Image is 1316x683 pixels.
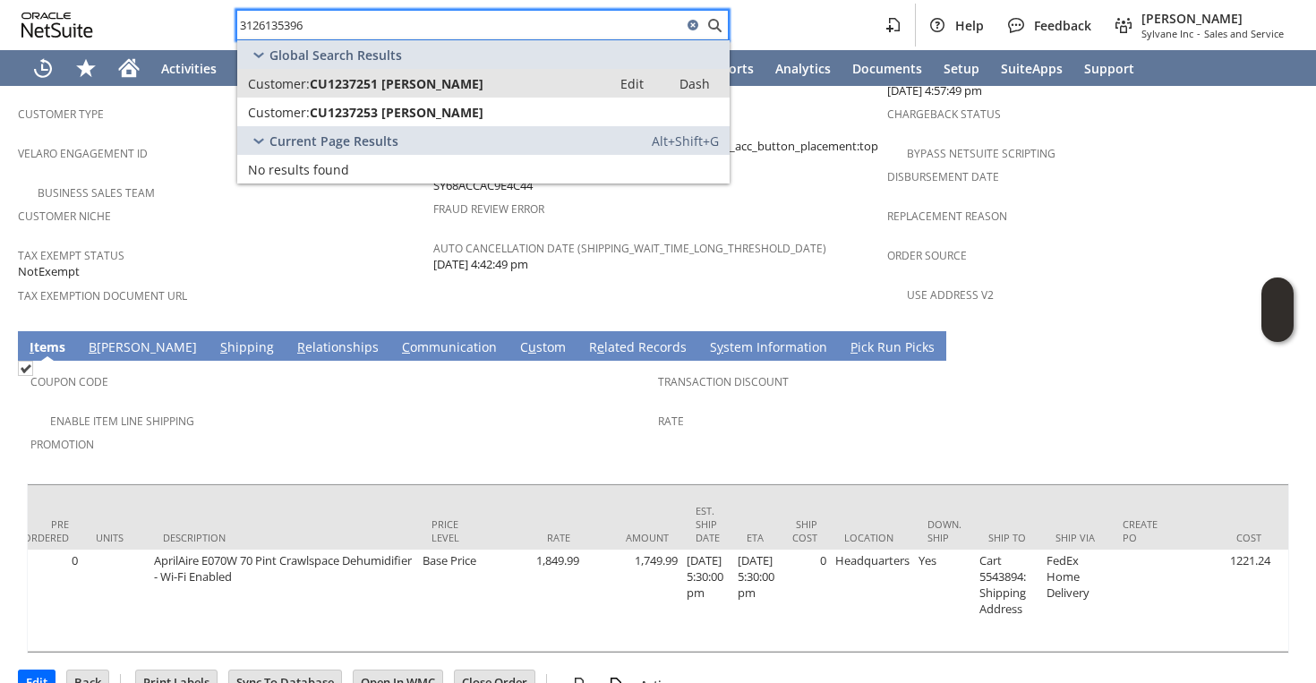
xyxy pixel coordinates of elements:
[293,338,383,358] a: Relationships
[846,338,939,358] a: Pick Run Picks
[907,146,1055,161] a: Bypass NetSuite Scripting
[1034,17,1091,34] span: Feedback
[18,248,124,263] a: Tax Exempt Status
[1176,550,1275,652] td: 1221.24
[1123,517,1163,544] div: Create PO
[227,50,318,86] a: Warehouse
[696,504,720,544] div: Est. Ship Date
[397,338,501,358] a: Communication
[990,50,1073,86] a: SuiteApps
[64,50,107,86] div: Shortcuts
[485,550,584,652] td: 1,849.99
[107,50,150,86] a: Home
[433,256,528,273] span: [DATE] 4:42:49 pm
[23,517,69,544] div: Pre Ordered
[150,550,418,652] td: AprilAire E070W 70 Pint Crawlspace Dehumidifier - Wi-Fi Enabled
[765,50,842,86] a: Analytics
[96,531,136,544] div: Units
[297,338,305,355] span: R
[907,287,994,303] a: Use Address V2
[779,550,831,652] td: 0
[652,132,719,149] span: Alt+Shift+G
[887,248,967,263] a: Order Source
[18,146,148,161] a: Velaro Engagement ID
[597,338,604,355] span: e
[1073,50,1145,86] a: Support
[695,50,765,86] a: Reports
[118,57,140,79] svg: Home
[1261,277,1294,342] iframe: Click here to launch Oracle Guided Learning Help Panel
[927,517,961,544] div: Down. Ship
[38,185,155,201] a: Business Sales Team
[944,60,979,77] span: Setup
[18,361,33,376] img: Checked
[705,60,754,77] span: Reports
[248,161,349,178] span: No results found
[1141,27,1193,40] span: Sylvane Inc
[18,107,104,122] a: Customer Type
[704,14,725,36] svg: Search
[850,338,858,355] span: P
[75,57,97,79] svg: Shortcuts
[584,550,682,652] td: 1,749.99
[433,177,533,194] span: SY68ACCAC9E4C44
[887,107,1001,122] a: Chargeback Status
[18,263,80,280] span: NotExempt
[310,75,483,92] span: CU1237251 [PERSON_NAME]
[914,550,975,652] td: Yes
[844,531,901,544] div: Location
[682,550,733,652] td: [DATE] 5:30:00 pm
[248,104,310,121] span: Customer:
[733,550,779,652] td: [DATE] 5:30:00 pm
[237,155,730,184] a: No results found
[792,517,817,544] div: Ship Cost
[933,50,990,86] a: Setup
[84,338,201,358] a: B[PERSON_NAME]
[30,338,34,355] span: I
[32,57,54,79] svg: Recent Records
[418,550,485,652] td: Base Price
[705,338,832,358] a: System Information
[1141,10,1284,27] span: [PERSON_NAME]
[585,338,691,358] a: Related Records
[842,50,933,86] a: Documents
[269,47,402,64] span: Global Search Results
[432,517,472,544] div: Price Level
[163,531,405,544] div: Description
[663,73,726,94] a: Dash:
[852,60,922,77] span: Documents
[269,132,398,149] span: Current Page Results
[775,60,831,77] span: Analytics
[89,338,97,355] span: B
[1261,311,1294,343] span: Oracle Guided Learning Widget. To move around, please hold and drag
[18,288,187,303] a: Tax Exemption Document URL
[220,338,227,355] span: S
[237,98,730,126] a: Customer:CU1237253 [PERSON_NAME]Edit: Dash:
[402,338,410,355] span: C
[150,50,227,86] a: Activities
[499,531,570,544] div: Rate
[887,82,982,99] span: [DATE] 4:57:49 pm
[30,437,94,452] a: Promotion
[21,50,64,86] a: Recent Records
[248,75,310,92] span: Customer:
[717,338,723,355] span: y
[161,60,217,77] span: Activities
[18,209,111,224] a: Customer Niche
[1084,60,1134,77] span: Support
[975,550,1042,652] td: Cart 5543894: Shipping Address
[50,414,194,429] a: Enable Item Line Shipping
[30,374,108,389] a: Coupon Code
[10,550,82,652] td: 0
[1190,531,1261,544] div: Cost
[1204,27,1284,40] span: Sales and Service
[831,550,914,652] td: Headquarters
[237,69,730,98] a: Customer:CU1237251 [PERSON_NAME]Edit: Dash:
[887,169,999,184] a: Disbursement Date
[310,104,483,121] span: CU1237253 [PERSON_NAME]
[1042,550,1109,652] td: FedEx Home Delivery
[955,17,984,34] span: Help
[216,338,278,358] a: Shipping
[1001,60,1063,77] span: SuiteApps
[1055,531,1096,544] div: Ship Via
